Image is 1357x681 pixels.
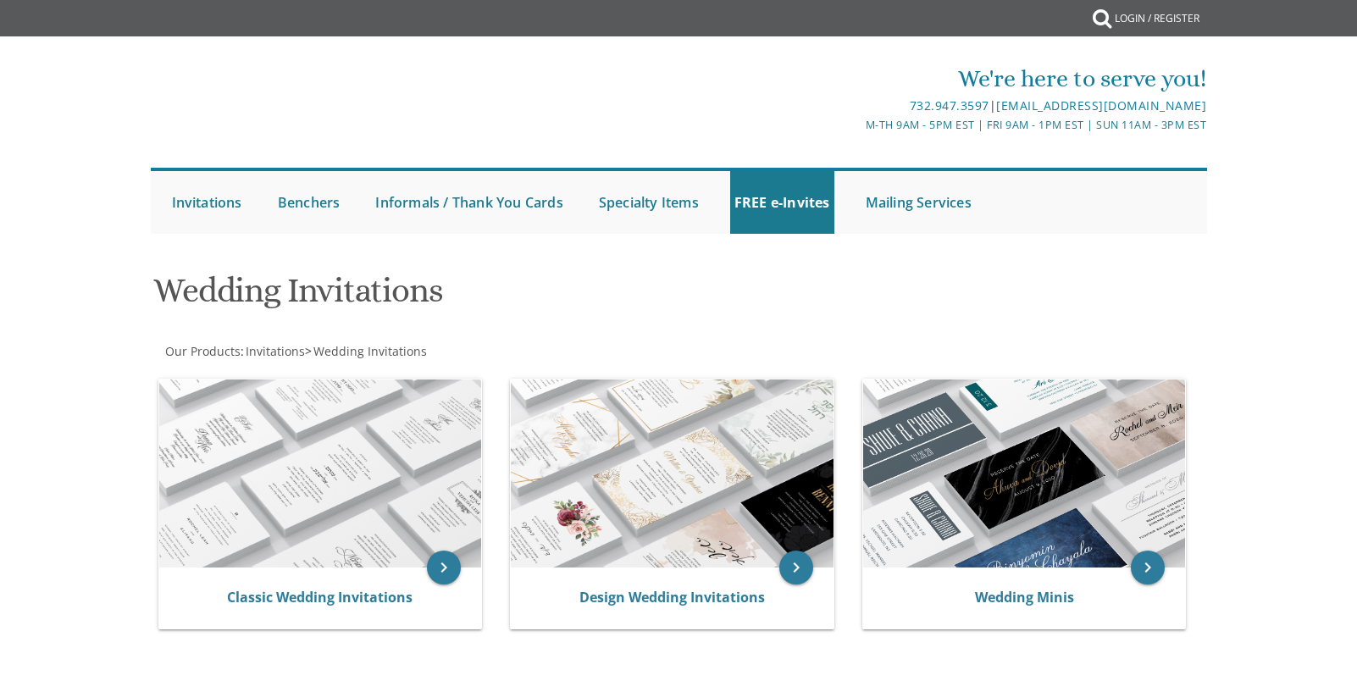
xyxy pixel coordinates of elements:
a: Design Wedding Invitations [579,588,765,606]
a: Benchers [274,171,345,234]
img: Classic Wedding Invitations [159,379,482,567]
div: We're here to serve you! [503,62,1206,96]
a: Wedding Invitations [312,343,427,359]
a: keyboard_arrow_right [779,551,813,584]
img: Wedding Minis [863,379,1186,567]
span: > [305,343,427,359]
a: Invitations [168,171,246,234]
span: Wedding Invitations [313,343,427,359]
a: Invitations [244,343,305,359]
a: 732.947.3597 [910,97,989,113]
a: Specialty Items [595,171,703,234]
a: Wedding Minis [975,588,1074,606]
a: Informals / Thank You Cards [371,171,567,234]
div: | [503,96,1206,116]
a: Classic Wedding Invitations [227,588,413,606]
a: Mailing Services [861,171,976,234]
a: keyboard_arrow_right [427,551,461,584]
a: [EMAIL_ADDRESS][DOMAIN_NAME] [996,97,1206,113]
div: : [151,343,679,360]
a: FREE e-Invites [730,171,834,234]
h1: Wedding Invitations [153,272,845,322]
span: Invitations [246,343,305,359]
a: Our Products [163,343,241,359]
div: M-Th 9am - 5pm EST | Fri 9am - 1pm EST | Sun 11am - 3pm EST [503,116,1206,134]
img: Design Wedding Invitations [511,379,834,567]
a: keyboard_arrow_right [1131,551,1165,584]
